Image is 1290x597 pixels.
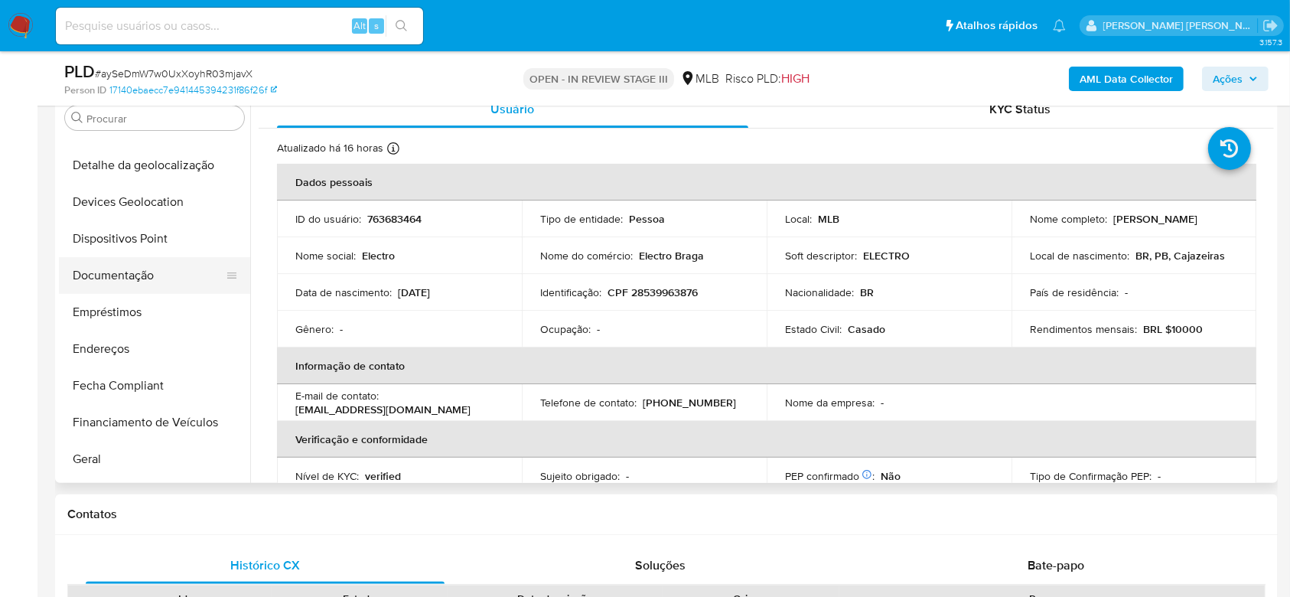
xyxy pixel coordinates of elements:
[860,285,874,299] p: BR
[540,249,633,263] p: Nome do comércio :
[59,404,250,441] button: Financiamento de Veículos
[1113,212,1197,226] p: [PERSON_NAME]
[785,469,875,483] p: PEP confirmado :
[59,367,250,404] button: Fecha Compliant
[863,249,910,263] p: ELECTRO
[1053,19,1066,32] a: Notificações
[540,285,601,299] p: Identificação :
[277,421,1256,458] th: Verificação e conformidade
[109,83,277,97] a: 17140ebaecc7e941445394231f86f26f
[785,396,875,409] p: Nome da empresa :
[725,70,810,87] span: Risco PLD:
[64,83,106,97] b: Person ID
[1030,212,1107,226] p: Nome completo :
[643,396,736,409] p: [PHONE_NUMBER]
[71,112,83,124] button: Procurar
[540,212,623,226] p: Tipo de entidade :
[1202,67,1269,91] button: Ações
[59,441,250,478] button: Geral
[629,212,665,226] p: Pessoa
[95,66,252,81] span: # aySeDmW7w0UxXoyhR03mjavX
[295,249,356,263] p: Nome social :
[785,322,842,336] p: Estado Civil :
[635,556,686,574] span: Soluções
[277,141,383,155] p: Atualizado há 16 horas
[626,469,629,483] p: -
[64,59,95,83] b: PLD
[597,322,600,336] p: -
[340,322,343,336] p: -
[1080,67,1173,91] b: AML Data Collector
[295,403,471,416] p: [EMAIL_ADDRESS][DOMAIN_NAME]
[490,100,534,118] span: Usuário
[956,18,1038,34] span: Atalhos rápidos
[1103,18,1258,33] p: andrea.asantos@mercadopago.com.br
[59,147,250,184] button: Detalhe da geolocalização
[295,322,334,336] p: Gênero :
[59,184,250,220] button: Devices Geolocation
[56,16,423,36] input: Pesquise usuários ou casos...
[1125,285,1128,299] p: -
[1030,249,1129,263] p: Local de nascimento :
[59,478,250,514] button: Histórico de Risco PLD
[1259,36,1282,48] span: 3.157.3
[365,469,401,483] p: verified
[1158,469,1161,483] p: -
[608,285,698,299] p: CPF 28539963876
[295,212,361,226] p: ID do usuário :
[781,70,810,87] span: HIGH
[398,285,430,299] p: [DATE]
[295,285,392,299] p: Data de nascimento :
[277,347,1256,384] th: Informação de contato
[353,18,366,33] span: Alt
[59,331,250,367] button: Endereços
[59,294,250,331] button: Empréstimos
[989,100,1051,118] span: KYC Status
[680,70,719,87] div: MLB
[295,389,379,403] p: E-mail de contato :
[523,68,674,90] p: OPEN - IN REVIEW STAGE III
[785,249,857,263] p: Soft descriptor :
[230,556,300,574] span: Histórico CX
[1135,249,1225,263] p: BR, PB, Cajazeiras
[1030,285,1119,299] p: País de residência :
[367,212,422,226] p: 763683464
[59,257,238,294] button: Documentação
[1262,18,1279,34] a: Sair
[540,396,637,409] p: Telefone de contato :
[374,18,379,33] span: s
[1030,469,1152,483] p: Tipo de Confirmação PEP :
[540,322,591,336] p: Ocupação :
[59,220,250,257] button: Dispositivos Point
[881,396,884,409] p: -
[639,249,704,263] p: Electro Braga
[277,164,1256,201] th: Dados pessoais
[1030,322,1137,336] p: Rendimentos mensais :
[881,469,901,483] p: Não
[386,15,417,37] button: search-icon
[848,322,885,336] p: Casado
[785,212,812,226] p: Local :
[362,249,395,263] p: Electro
[540,469,620,483] p: Sujeito obrigado :
[295,469,359,483] p: Nível de KYC :
[818,212,839,226] p: MLB
[86,112,238,126] input: Procurar
[785,285,854,299] p: Nacionalidade :
[1028,556,1084,574] span: Bate-papo
[1213,67,1243,91] span: Ações
[1069,67,1184,91] button: AML Data Collector
[1143,322,1203,336] p: BRL $10000
[67,507,1266,522] h1: Contatos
